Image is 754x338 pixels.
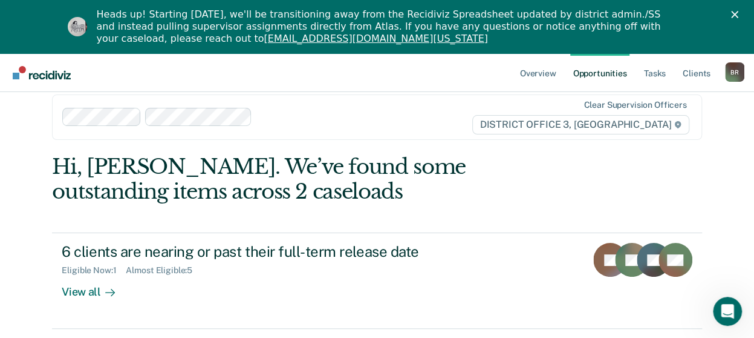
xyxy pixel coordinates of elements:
[62,276,129,299] div: View all
[725,62,744,82] button: Profile dropdown button
[725,62,744,82] div: B R
[518,53,559,92] a: Overview
[570,53,629,92] a: Opportunities
[680,53,713,92] a: Clients
[62,243,486,260] div: 6 clients are nearing or past their full-term release date
[642,53,668,92] a: Tasks
[713,297,742,326] iframe: Intercom live chat
[472,115,689,134] span: DISTRICT OFFICE 3, [GEOGRAPHIC_DATA]
[264,33,487,44] a: [EMAIL_ADDRESS][DOMAIN_NAME][US_STATE]
[97,8,668,45] div: Heads up! Starting [DATE], we'll be transitioning away from the Recidiviz Spreadsheet updated by ...
[52,233,701,328] a: 6 clients are nearing or past their full-term release dateEligible Now:1Almost Eligible:5View all
[126,265,202,276] div: Almost Eligible : 5
[62,265,126,276] div: Eligible Now : 1
[68,17,87,36] img: Profile image for Kim
[583,100,686,110] div: Clear supervision officers
[52,154,571,204] div: Hi, [PERSON_NAME]. We’ve found some outstanding items across 2 caseloads
[731,11,743,18] div: Close
[13,66,71,79] img: Recidiviz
